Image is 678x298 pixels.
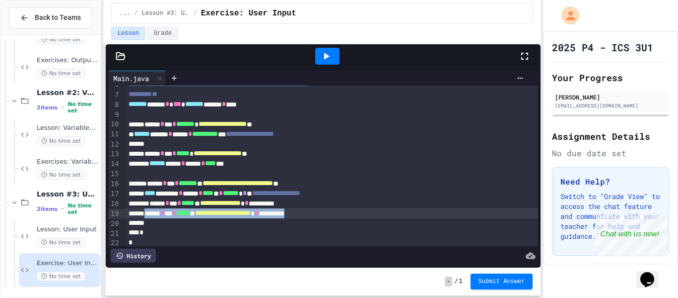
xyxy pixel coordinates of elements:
[120,9,131,17] span: ...
[9,7,92,28] button: Back to Teams
[596,215,668,257] iframe: chat widget
[68,202,98,215] span: No time set
[111,27,145,40] button: Lesson
[37,259,98,268] span: Exercise: User Input
[37,136,85,146] span: No time set
[194,9,197,17] span: /
[108,140,121,150] div: 12
[37,206,58,212] span: 2 items
[555,102,666,109] div: [EMAIL_ADDRESS][DOMAIN_NAME]
[37,158,98,166] span: Exercises: Variables & Data Types
[37,56,98,65] span: Exercises: Output/Output Formatting
[555,93,666,101] div: [PERSON_NAME]
[37,69,85,78] span: No time set
[108,238,121,248] div: 22
[552,71,669,85] h2: Your Progress
[108,119,121,129] div: 10
[552,147,669,159] div: No due date set
[108,73,154,84] div: Main.java
[108,90,121,100] div: 7
[108,71,166,86] div: Main.java
[108,219,121,229] div: 20
[37,238,85,247] span: No time set
[636,258,668,288] iframe: chat widget
[37,170,85,180] span: No time set
[35,12,81,23] span: Back to Teams
[68,101,98,114] span: No time set
[62,205,64,213] span: •
[471,274,533,290] button: Submit Answer
[37,88,98,97] span: Lesson #2: Variables & Data Types
[459,278,463,286] span: 1
[37,225,98,234] span: Lesson: User Input
[108,129,121,139] div: 11
[108,110,121,120] div: 9
[201,7,296,19] span: Exercise: User Input
[445,277,452,287] span: -
[134,9,137,17] span: /
[108,179,121,189] div: 16
[108,209,121,219] div: 19
[551,4,582,27] div: My Account
[108,159,121,169] div: 14
[37,124,98,132] span: Lesson: Variables & Data Types
[108,199,121,209] div: 18
[147,27,178,40] button: Grade
[142,9,190,17] span: Lesson #3: User Input
[37,104,58,111] span: 2 items
[560,176,661,188] h3: Need Help?
[552,40,653,54] h1: 2025 P4 - ICS 3U1
[37,272,85,281] span: No time set
[62,103,64,111] span: •
[37,35,85,44] span: No time set
[454,278,458,286] span: /
[108,149,121,159] div: 13
[560,192,661,241] p: Switch to "Grade View" to access the chat feature and communicate with your teacher for help and ...
[111,249,156,263] div: History
[108,169,121,179] div: 15
[552,129,669,143] h2: Assignment Details
[108,189,121,199] div: 17
[108,229,121,239] div: 21
[478,278,525,286] span: Submit Answer
[37,190,98,199] span: Lesson #3: User Input
[108,100,121,110] div: 8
